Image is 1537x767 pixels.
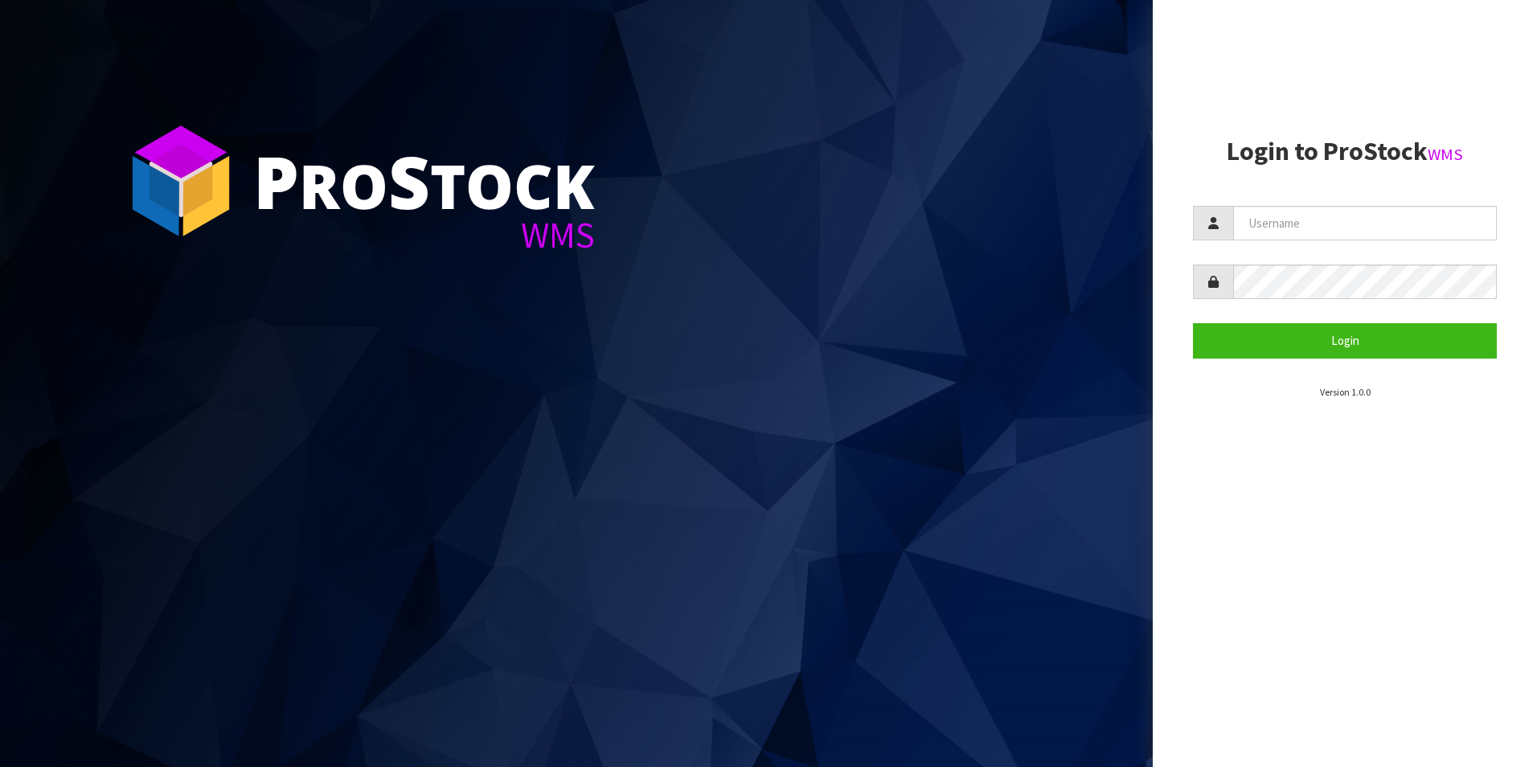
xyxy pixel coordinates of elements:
[253,145,595,217] div: ro tock
[1320,386,1371,398] small: Version 1.0.0
[388,132,430,230] span: S
[1193,323,1497,358] button: Login
[1193,137,1497,166] h2: Login to ProStock
[1428,144,1463,165] small: WMS
[1233,206,1497,240] input: Username
[253,132,299,230] span: P
[121,121,241,241] img: ProStock Cube
[253,217,595,253] div: WMS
